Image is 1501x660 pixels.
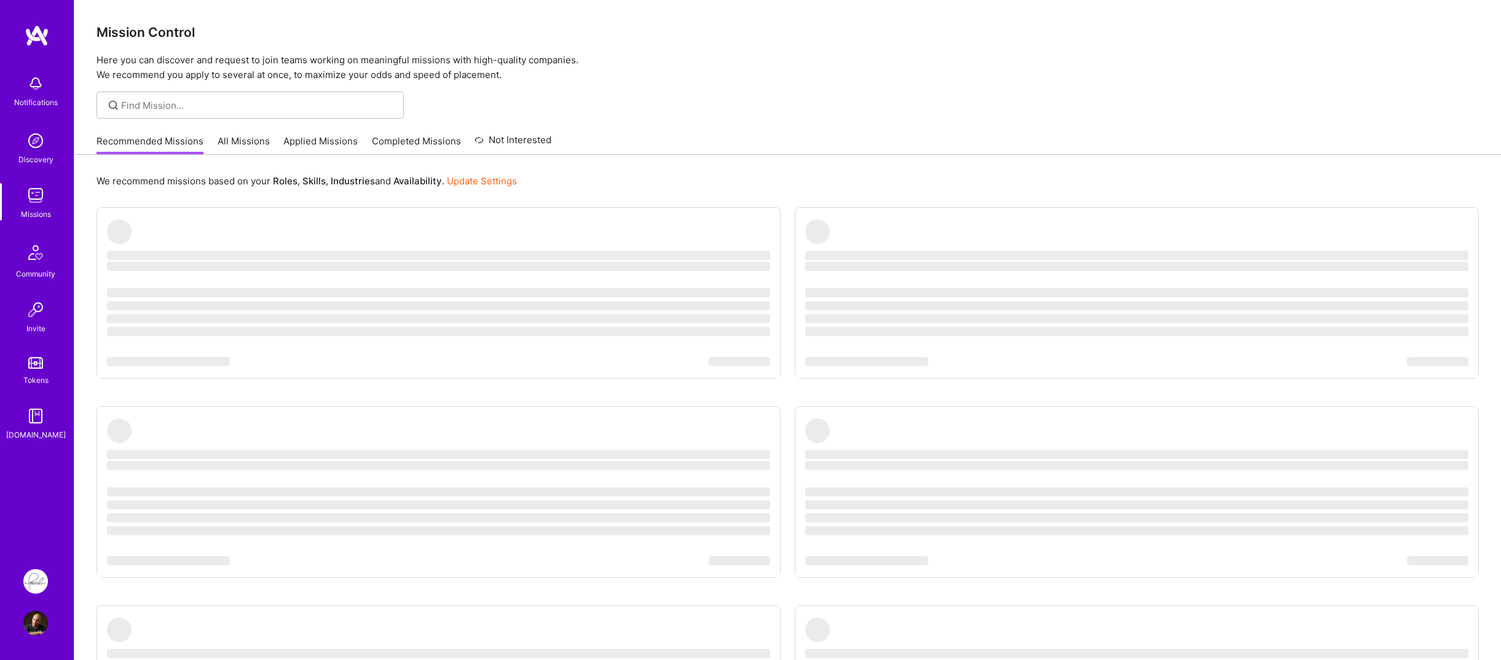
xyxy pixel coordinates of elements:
[14,96,58,109] div: Notifications
[28,357,43,369] img: tokens
[447,175,517,187] a: Update Settings
[18,153,53,166] div: Discovery
[97,25,1479,40] h3: Mission Control
[26,322,45,335] div: Invite
[23,183,48,208] img: teamwork
[218,135,270,155] a: All Missions
[106,98,120,112] i: icon SearchGrey
[23,128,48,153] img: discovery
[20,611,51,635] a: User Avatar
[23,374,49,387] div: Tokens
[302,175,326,187] b: Skills
[97,175,517,187] p: We recommend missions based on your , , and .
[6,428,66,441] div: [DOMAIN_NAME]
[16,267,55,280] div: Community
[20,569,51,594] a: Pearl: ML Engineering Team
[23,297,48,322] img: Invite
[21,208,51,221] div: Missions
[273,175,297,187] b: Roles
[393,175,442,187] b: Availability
[97,135,203,155] a: Recommended Missions
[23,404,48,428] img: guide book
[23,569,48,594] img: Pearl: ML Engineering Team
[121,99,395,112] input: Find Mission...
[331,175,375,187] b: Industries
[97,53,1479,82] p: Here you can discover and request to join teams working on meaningful missions with high-quality ...
[23,71,48,96] img: bell
[21,238,50,267] img: Community
[23,611,48,635] img: User Avatar
[283,135,358,155] a: Applied Missions
[372,135,461,155] a: Completed Missions
[475,133,551,155] a: Not Interested
[25,25,49,47] img: logo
